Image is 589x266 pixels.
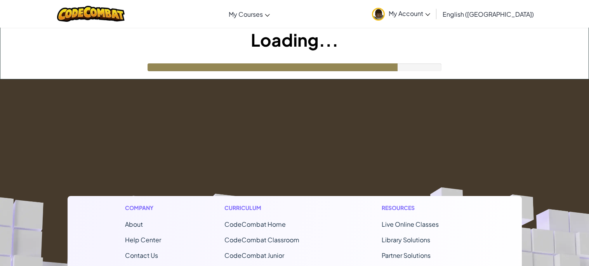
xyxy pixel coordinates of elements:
[225,3,274,24] a: My Courses
[125,204,161,212] h1: Company
[224,220,286,228] span: CodeCombat Home
[0,28,589,52] h1: Loading...
[224,251,284,259] a: CodeCombat Junior
[382,251,431,259] a: Partner Solutions
[224,204,318,212] h1: Curriculum
[439,3,538,24] a: English ([GEOGRAPHIC_DATA])
[125,236,161,244] a: Help Center
[443,10,534,18] span: English ([GEOGRAPHIC_DATA])
[372,8,385,21] img: avatar
[125,251,158,259] span: Contact Us
[382,204,464,212] h1: Resources
[57,6,125,22] img: CodeCombat logo
[382,220,439,228] a: Live Online Classes
[368,2,434,26] a: My Account
[125,220,143,228] a: About
[382,236,430,244] a: Library Solutions
[229,10,263,18] span: My Courses
[389,9,430,17] span: My Account
[224,236,299,244] a: CodeCombat Classroom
